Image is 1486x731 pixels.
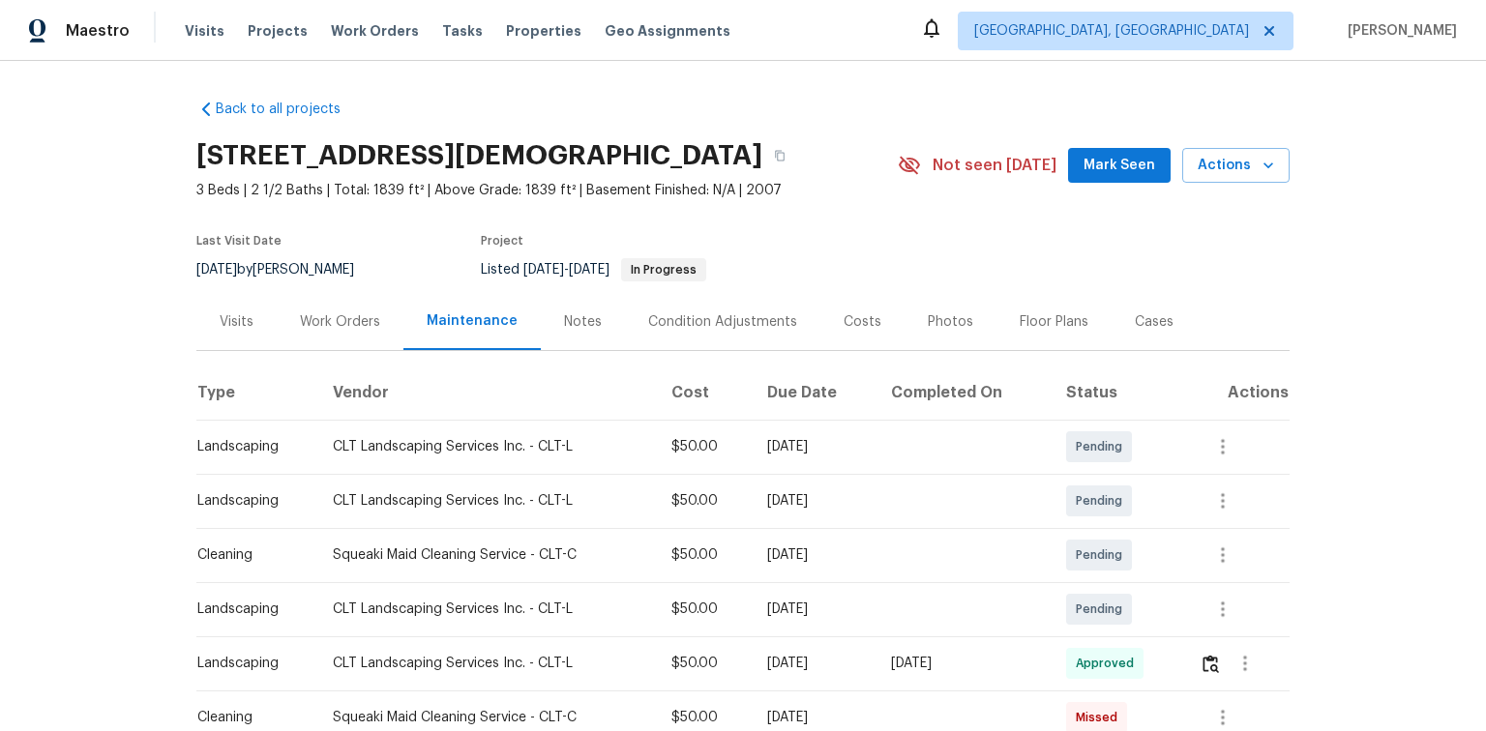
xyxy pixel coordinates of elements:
div: $50.00 [671,437,736,456]
div: Visits [220,312,253,332]
button: Copy Address [762,138,797,173]
div: Cleaning [197,708,302,727]
span: Pending [1076,545,1130,565]
span: Pending [1076,437,1130,456]
div: CLT Landscaping Services Inc. - CLT-L [333,437,640,456]
div: Work Orders [300,312,380,332]
span: [DATE] [196,263,237,277]
div: Landscaping [197,599,302,619]
div: by [PERSON_NAME] [196,258,377,281]
span: Geo Assignments [605,21,730,41]
span: 3 Beds | 2 1/2 Baths | Total: 1839 ft² | Above Grade: 1839 ft² | Basement Finished: N/A | 2007 [196,181,898,200]
span: Mark Seen [1084,154,1155,178]
th: Due Date [752,365,876,420]
div: $50.00 [671,491,736,511]
div: Landscaping [197,654,302,673]
div: [DATE] [767,491,860,511]
img: Review Icon [1203,655,1219,673]
span: Not seen [DATE] [933,156,1056,175]
div: $50.00 [671,654,736,673]
span: Projects [248,21,308,41]
div: Floor Plans [1020,312,1088,332]
th: Status [1051,365,1184,420]
div: $50.00 [671,599,736,619]
span: Properties [506,21,581,41]
a: Back to all projects [196,100,382,119]
span: - [523,263,609,277]
div: [DATE] [767,437,860,456]
span: In Progress [623,264,704,276]
th: Completed On [876,365,1051,420]
th: Cost [656,365,752,420]
th: Actions [1184,365,1290,420]
span: [DATE] [523,263,564,277]
div: $50.00 [671,708,736,727]
button: Review Icon [1200,640,1222,687]
div: [DATE] [767,708,860,727]
div: Condition Adjustments [648,312,797,332]
span: Project [481,235,523,247]
span: Tasks [442,24,483,38]
span: Missed [1076,708,1125,727]
div: [DATE] [891,654,1035,673]
span: Last Visit Date [196,235,282,247]
button: Actions [1182,148,1290,184]
div: Squeaki Maid Cleaning Service - CLT-C [333,708,640,727]
span: Visits [185,21,224,41]
th: Vendor [317,365,656,420]
div: [DATE] [767,599,860,619]
div: CLT Landscaping Services Inc. - CLT-L [333,654,640,673]
h2: [STREET_ADDRESS][DEMOGRAPHIC_DATA] [196,146,762,165]
div: Costs [844,312,881,332]
div: Cases [1135,312,1174,332]
div: Notes [564,312,602,332]
div: Photos [928,312,973,332]
div: [DATE] [767,545,860,565]
span: [GEOGRAPHIC_DATA], [GEOGRAPHIC_DATA] [974,21,1249,41]
div: $50.00 [671,545,736,565]
span: Actions [1198,154,1274,178]
span: Maestro [66,21,130,41]
div: Landscaping [197,491,302,511]
span: [DATE] [569,263,609,277]
span: Pending [1076,599,1130,619]
div: Squeaki Maid Cleaning Service - CLT-C [333,545,640,565]
div: [DATE] [767,654,860,673]
span: Approved [1076,654,1142,673]
span: Work Orders [331,21,419,41]
button: Mark Seen [1068,148,1171,184]
th: Type [196,365,317,420]
span: Listed [481,263,706,277]
span: [PERSON_NAME] [1340,21,1457,41]
div: CLT Landscaping Services Inc. - CLT-L [333,599,640,619]
div: CLT Landscaping Services Inc. - CLT-L [333,491,640,511]
span: Pending [1076,491,1130,511]
div: Maintenance [427,311,518,331]
div: Landscaping [197,437,302,456]
div: Cleaning [197,545,302,565]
